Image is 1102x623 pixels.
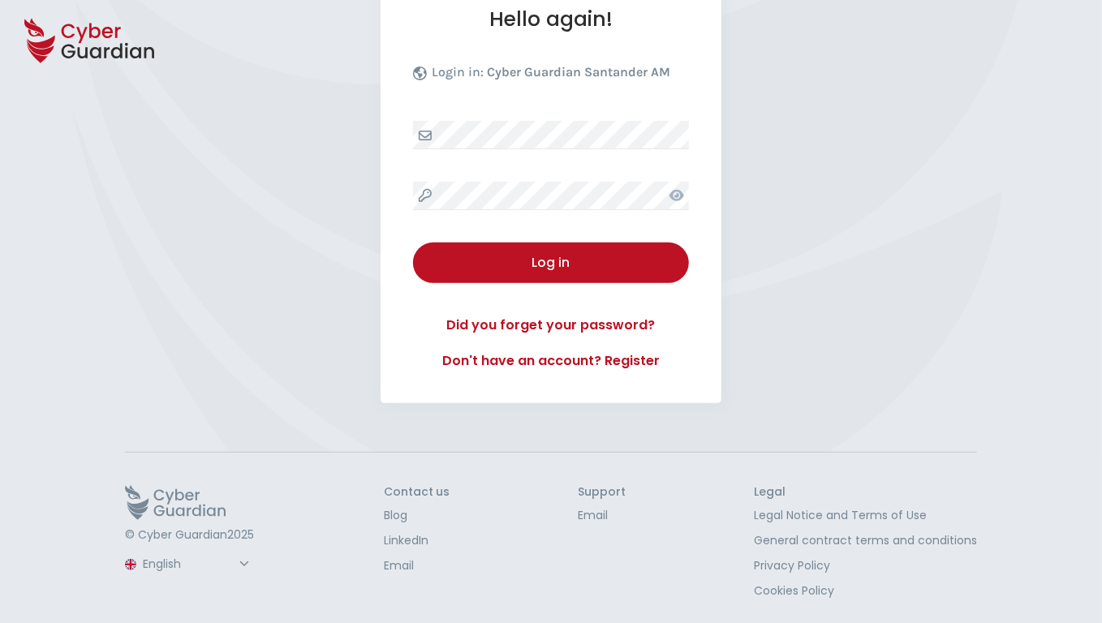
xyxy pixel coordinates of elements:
h3: Contact us [384,485,450,500]
a: Legal Notice and Terms of Use [754,507,977,524]
a: Cookies Policy [754,582,977,599]
a: Privacy Policy [754,557,977,574]
a: Email [384,557,450,574]
a: General contract terms and conditions [754,532,977,549]
a: Did you forget your password? [413,316,689,335]
a: Blog [384,507,450,524]
a: Email [578,507,626,524]
a: Don't have an account? Register [413,351,689,371]
div: Log in [425,253,677,273]
img: region-logo [125,559,136,570]
h3: Legal [754,485,977,500]
a: LinkedIn [384,532,450,549]
button: Log in [413,243,689,283]
p: © Cyber Guardian 2025 [125,528,256,543]
h3: Support [578,485,626,500]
